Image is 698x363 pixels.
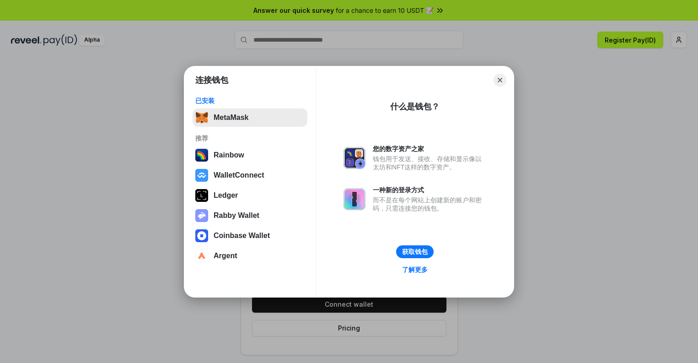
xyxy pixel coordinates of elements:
img: svg+xml,%3Csvg%20xmlns%3D%22http%3A%2F%2Fwww.w3.org%2F2000%2Fsvg%22%20fill%3D%22none%22%20viewBox... [344,188,365,210]
img: svg+xml,%3Csvg%20width%3D%22120%22%20height%3D%22120%22%20viewBox%3D%220%200%20120%20120%22%20fil... [195,149,208,162]
div: Rainbow [214,151,244,159]
div: 什么是钱包？ [390,101,440,112]
img: svg+xml,%3Csvg%20width%3D%2228%22%20height%3D%2228%22%20viewBox%3D%220%200%2028%2028%22%20fill%3D... [195,169,208,182]
button: 获取钱包 [396,245,434,258]
button: Coinbase Wallet [193,227,307,245]
div: 已安装 [195,97,305,105]
button: Argent [193,247,307,265]
div: MetaMask [214,114,248,122]
img: svg+xml,%3Csvg%20xmlns%3D%22http%3A%2F%2Fwww.w3.org%2F2000%2Fsvg%22%20fill%3D%22none%22%20viewBox... [344,147,365,169]
a: 了解更多 [397,264,433,276]
div: 您的数字资产之家 [373,145,486,153]
div: Argent [214,252,237,260]
div: 而不是在每个网站上创建新的账户和密码，只需连接您的钱包。 [373,196,486,212]
img: svg+xml,%3Csvg%20xmlns%3D%22http%3A%2F%2Fwww.w3.org%2F2000%2Fsvg%22%20width%3D%2228%22%20height%3... [195,189,208,202]
div: 了解更多 [402,265,428,274]
div: WalletConnect [214,171,264,179]
h1: 连接钱包 [195,75,228,86]
button: Close [494,74,506,87]
img: svg+xml,%3Csvg%20width%3D%2228%22%20height%3D%2228%22%20viewBox%3D%220%200%2028%2028%22%20fill%3D... [195,249,208,262]
div: 获取钱包 [402,248,428,256]
div: 推荐 [195,134,305,142]
img: svg+xml,%3Csvg%20fill%3D%22none%22%20height%3D%2233%22%20viewBox%3D%220%200%2035%2033%22%20width%... [195,111,208,124]
div: Coinbase Wallet [214,232,270,240]
div: Rabby Wallet [214,211,259,220]
img: svg+xml,%3Csvg%20xmlns%3D%22http%3A%2F%2Fwww.w3.org%2F2000%2Fsvg%22%20fill%3D%22none%22%20viewBox... [195,209,208,222]
div: 钱包用于发送、接收、存储和显示像以太坊和NFT这样的数字资产。 [373,155,486,171]
img: svg+xml,%3Csvg%20width%3D%2228%22%20height%3D%2228%22%20viewBox%3D%220%200%2028%2028%22%20fill%3D... [195,229,208,242]
button: WalletConnect [193,166,307,184]
button: Rainbow [193,146,307,164]
div: Ledger [214,191,238,200]
button: MetaMask [193,108,307,127]
button: Rabby Wallet [193,206,307,225]
div: 一种新的登录方式 [373,186,486,194]
button: Ledger [193,186,307,205]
